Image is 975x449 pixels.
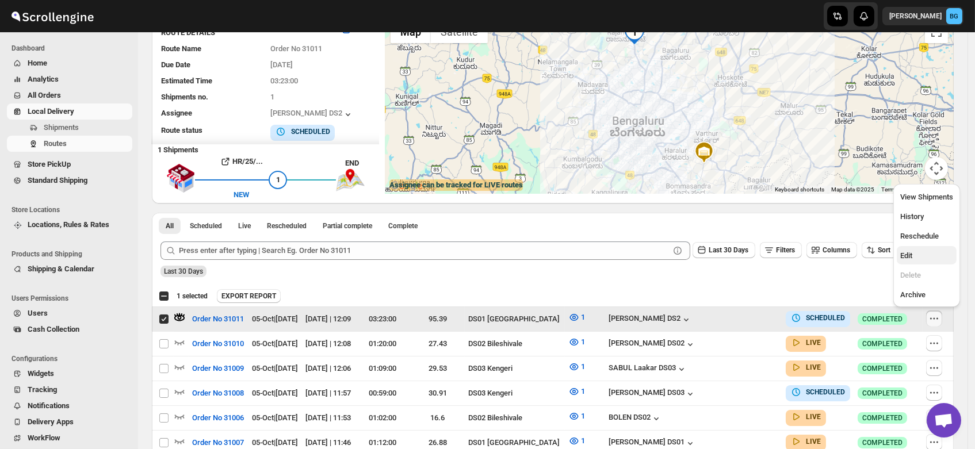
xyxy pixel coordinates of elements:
[275,126,330,137] button: SCHEDULED
[862,389,903,398] span: COMPLETED
[414,338,461,350] div: 27.43
[790,411,821,423] button: LIVE
[609,314,692,325] button: [PERSON_NAME] DS2
[776,246,795,254] span: Filters
[252,314,298,323] span: 05-Oct | [DATE]
[900,193,953,201] span: View Shipments
[359,313,407,325] div: 03:23:00
[28,107,74,116] span: Local Delivery
[28,417,74,426] span: Delivery Apps
[581,362,585,371] span: 1
[345,158,379,169] div: END
[28,325,79,333] span: Cash Collection
[468,387,561,399] div: DS03 Kengeri
[28,75,59,83] span: Analytics
[12,294,132,303] span: Users Permissions
[161,60,190,69] span: Due Date
[709,246,748,254] span: Last 30 Days
[185,335,251,353] button: Order No 31010
[7,414,132,430] button: Delivery Apps
[7,71,132,87] button: Analytics
[323,221,372,231] span: Partial complete
[806,363,821,371] b: LIVE
[927,403,961,438] div: Open chat
[831,186,874,193] span: Map data ©2025
[12,250,132,259] span: Products and Shipping
[185,384,251,402] button: Order No 31008
[468,437,561,448] div: DS01 [GEOGRAPHIC_DATA]
[790,337,821,348] button: LIVE
[806,438,821,446] b: LIVE
[900,271,921,279] span: Delete
[234,189,249,201] div: NEW
[252,389,298,397] span: 05-Oct | [DATE]
[159,218,181,234] button: All routes
[7,136,132,152] button: Routes
[166,221,174,231] span: All
[190,221,222,231] span: Scheduled
[581,387,585,396] span: 1
[161,44,201,53] span: Route Name
[878,246,890,254] span: Sort
[693,242,755,258] button: Last 30 Days
[12,354,132,363] span: Configurations
[192,313,244,325] span: Order No 31011
[305,313,351,325] div: [DATE] | 12:09
[217,289,281,303] button: EXPORT REPORT
[270,76,298,85] span: 03:23:00
[900,212,924,221] span: History
[7,398,132,414] button: Notifications
[862,314,903,324] span: COMPLETED
[252,364,298,373] span: 05-Oct | [DATE]
[623,21,646,44] div: 1
[28,433,60,442] span: WorkFlow
[806,388,846,396] b: SCHEDULED
[414,387,461,399] div: 30.91
[561,358,592,376] button: 1
[305,412,351,424] div: [DATE] | 11:53
[7,217,132,233] button: Locations, Rules & Rates
[192,387,244,399] span: Order No 31008
[414,363,461,374] div: 29.53
[276,175,280,184] span: 1
[862,438,903,447] span: COMPLETED
[305,437,351,448] div: [DATE] | 11:46
[28,309,48,317] span: Users
[925,157,948,180] button: Map camera controls
[252,413,298,422] span: 05-Oct | [DATE]
[581,412,585,420] span: 1
[270,44,322,53] span: Order No 31011
[336,169,365,191] img: trip_end.png
[609,388,696,400] button: [PERSON_NAME] DS03
[161,27,331,39] h3: ROUTE DETAILS
[609,413,662,424] button: BOLEN DS02
[152,140,198,154] b: 1 Shipments
[232,157,263,166] b: HR/25/...
[267,221,307,231] span: Rescheduled
[609,339,696,350] div: [PERSON_NAME] DS02
[359,387,407,399] div: 00:59:00
[179,241,670,260] input: Press enter after typing | Search Eg. Order No 31011
[28,91,61,99] span: All Orders
[775,186,824,194] button: Keyboard shortcuts
[609,363,687,375] button: SABUL Laakar DS03
[760,242,802,258] button: Filters
[44,123,79,132] span: Shipments
[270,93,274,101] span: 1
[192,363,244,374] span: Order No 31009
[28,59,47,67] span: Home
[28,401,70,410] span: Notifications
[161,76,212,85] span: Estimated Time
[900,251,912,260] span: Edit
[270,109,354,120] button: [PERSON_NAME] DS2
[7,382,132,398] button: Tracking
[468,313,561,325] div: DS01 [GEOGRAPHIC_DATA]
[414,437,461,448] div: 26.88
[9,2,95,30] img: ScrollEngine
[195,152,287,171] button: HR/25/...
[790,312,846,324] button: SCHEDULED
